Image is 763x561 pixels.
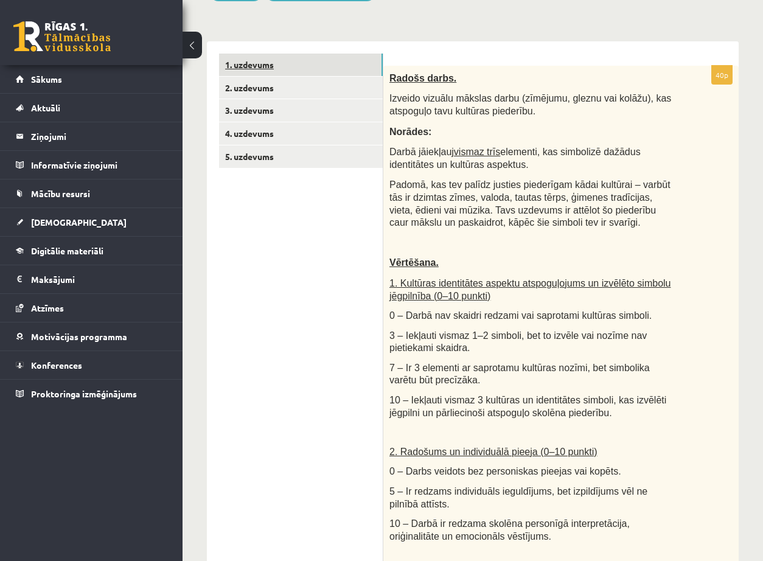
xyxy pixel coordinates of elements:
[16,380,167,408] a: Proktoringa izmēģinājums
[31,245,103,256] span: Digitālie materiāli
[31,74,62,85] span: Sākums
[389,127,431,137] span: Norādes:
[31,151,167,179] legend: Informatīvie ziņojumi
[16,351,167,379] a: Konferences
[12,12,330,25] body: Editor, wiswyg-editor-user-answer-47433993735780
[389,278,671,301] span: 1. Kultūras identitātes aspektu atspoguļojums un izvēlēto simbolu jēgpilnība (0–10 punkti)
[219,54,383,76] a: 1. uzdevums
[389,330,647,354] span: 3 – Iekļauti vismaz 1–2 simboli, bet to izvēle vai nozīme nav pietiekami skaidra.
[219,99,383,122] a: 3. uzdevums
[219,77,383,99] a: 2. uzdevums
[454,147,500,157] u: vismaz trīs
[16,237,167,265] a: Digitālie materiāli
[13,21,111,52] a: Rīgas 1. Tālmācības vidusskola
[16,94,167,122] a: Aktuāli
[389,395,666,418] span: 10 – Iekļauti vismaz 3 kultūras un identitātes simboli, kas izvēlēti jēgpilni un pārliecinoši ats...
[389,466,621,476] span: 0 – Darbs veidots bez personiskas pieejas vai kopēts.
[16,294,167,322] a: Atzīmes
[16,122,167,150] a: Ziņojumi
[31,331,127,342] span: Motivācijas programma
[31,102,60,113] span: Aktuāli
[389,179,671,228] span: Padomā, kas tev palīdz justies piederīgam kādai kultūrai – varbūt tās ir dzimtas zīmes, valoda, t...
[389,310,652,321] span: 0 – Darbā nav skaidri redzami vai saprotami kultūras simboli.
[389,486,647,509] span: 5 – Ir redzams individuāls ieguldījums, bet izpildījums vēl ne pilnībā attīsts.
[31,217,127,228] span: [DEMOGRAPHIC_DATA]
[389,363,650,386] span: 7 – Ir 3 elementi ar saprotamu kultūras nozīmi, bet simbolika varētu būt precīzāka.
[31,265,167,293] legend: Maksājumi
[16,151,167,179] a: Informatīvie ziņojumi
[16,208,167,236] a: [DEMOGRAPHIC_DATA]
[31,188,90,199] span: Mācību resursi
[389,518,630,542] span: 10 – Darbā ir redzama skolēna personīgā interpretācija, oriģinalitāte un emocionāls vēstījums.
[31,388,137,399] span: Proktoringa izmēģinājums
[389,93,671,116] span: Izveido vizuālu mākslas darbu (zīmējumu, gleznu vai kolāžu), kas atspoguļo tavu kultūras piederību.
[16,322,167,350] a: Motivācijas programma
[711,65,733,85] p: 40p
[389,447,598,457] span: 2. Radošums un individuālā pieeja (0–10 punkti)
[16,265,167,293] a: Maksājumi
[389,257,439,268] span: Vērtēšana.
[389,147,641,170] span: Darbā jāiekļauj elementi, kas simbolizē dažādus identitātes un kultūras aspektus.
[389,73,456,83] span: Radošs darbs.
[16,179,167,207] a: Mācību resursi
[31,302,64,313] span: Atzīmes
[219,122,383,145] a: 4. uzdevums
[31,360,82,371] span: Konferences
[16,65,167,93] a: Sākums
[31,122,167,150] legend: Ziņojumi
[219,145,383,168] a: 5. uzdevums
